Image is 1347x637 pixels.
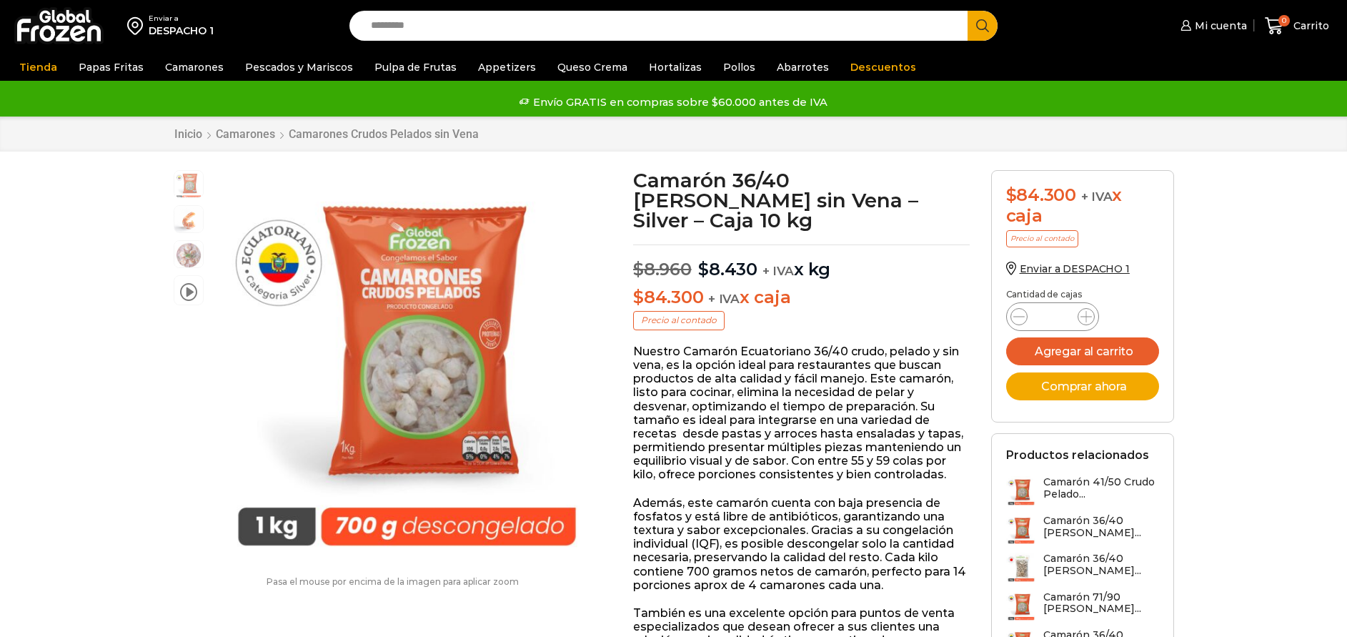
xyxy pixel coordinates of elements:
[1006,262,1130,275] a: Enviar a DESPACHO 1
[149,14,214,24] div: Enviar a
[633,245,970,280] p: x kg
[1006,337,1159,365] button: Agregar al carrito
[1006,372,1159,400] button: Comprar ahora
[770,54,836,81] a: Abarrotes
[1043,553,1159,577] h3: Camarón 36/40 [PERSON_NAME]...
[968,11,998,41] button: Search button
[1006,476,1159,507] a: Camarón 41/50 Crudo Pelado...
[174,171,203,199] span: crudos pelados 36:40
[762,264,794,278] span: + IVA
[633,311,725,330] p: Precio al contado
[1006,185,1159,227] div: x caja
[158,54,231,81] a: Camarones
[1006,515,1159,545] a: Camarón 36/40 [PERSON_NAME]...
[1006,184,1076,205] bdi: 84.300
[633,496,970,592] p: Además, este camarón cuenta con baja presencia de fosfatos y está libre de antibióticos, garantiz...
[149,24,214,38] div: DESPACHO 1
[633,170,970,230] h1: Camarón 36/40 [PERSON_NAME] sin Vena – Silver – Caja 10 kg
[174,127,203,141] a: Inicio
[1006,290,1159,300] p: Cantidad de cajas
[1290,19,1329,33] span: Carrito
[1261,9,1333,43] a: 0 Carrito
[633,259,644,280] span: $
[471,54,543,81] a: Appetizers
[1006,230,1078,247] p: Precio al contado
[698,259,757,280] bdi: 8.430
[1006,184,1017,205] span: $
[127,14,149,38] img: address-field-icon.svg
[1278,15,1290,26] span: 0
[1020,262,1130,275] span: Enviar a DESPACHO 1
[1043,591,1159,616] h3: Camarón 71/90 [PERSON_NAME]...
[716,54,762,81] a: Pollos
[1006,591,1159,622] a: Camarón 71/90 [PERSON_NAME]...
[174,241,203,270] span: camarones-2
[633,287,970,308] p: x caja
[1177,11,1247,40] a: Mi cuenta
[174,206,203,234] span: camaron-sin-cascara
[288,127,479,141] a: Camarones Crudos Pelados sin Vena
[633,259,692,280] bdi: 8.960
[633,287,703,307] bdi: 84.300
[1191,19,1247,33] span: Mi cuenta
[12,54,64,81] a: Tienda
[843,54,923,81] a: Descuentos
[211,170,603,563] img: crudos pelados 36:40
[174,127,479,141] nav: Breadcrumb
[1043,515,1159,539] h3: Camarón 36/40 [PERSON_NAME]...
[698,259,709,280] span: $
[1081,189,1113,204] span: + IVA
[367,54,464,81] a: Pulpa de Frutas
[1039,307,1066,327] input: Product quantity
[1006,553,1159,583] a: Camarón 36/40 [PERSON_NAME]...
[238,54,360,81] a: Pescados y Mariscos
[215,127,276,141] a: Camarones
[1043,476,1159,500] h3: Camarón 41/50 Crudo Pelado...
[708,292,740,306] span: + IVA
[211,170,603,563] div: 1 / 4
[1006,448,1149,462] h2: Productos relacionados
[633,345,970,482] p: Nuestro Camarón Ecuatoriano 36/40 crudo, pelado y sin vena, es la opción ideal para restaurantes ...
[71,54,151,81] a: Papas Fritas
[174,577,612,587] p: Pasa el mouse por encima de la imagen para aplicar zoom
[642,54,709,81] a: Hortalizas
[550,54,635,81] a: Queso Crema
[633,287,644,307] span: $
